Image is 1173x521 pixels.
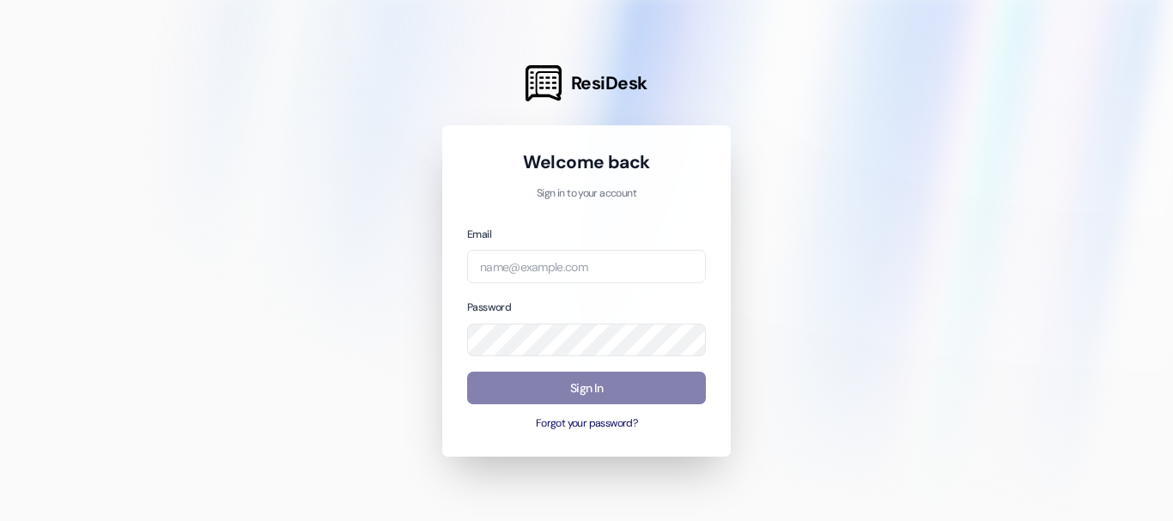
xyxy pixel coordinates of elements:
[467,372,706,405] button: Sign In
[467,416,706,432] button: Forgot your password?
[467,300,511,314] label: Password
[467,227,491,241] label: Email
[467,250,706,283] input: name@example.com
[571,71,647,95] span: ResiDesk
[467,186,706,202] p: Sign in to your account
[526,65,562,101] img: ResiDesk Logo
[467,150,706,174] h1: Welcome back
